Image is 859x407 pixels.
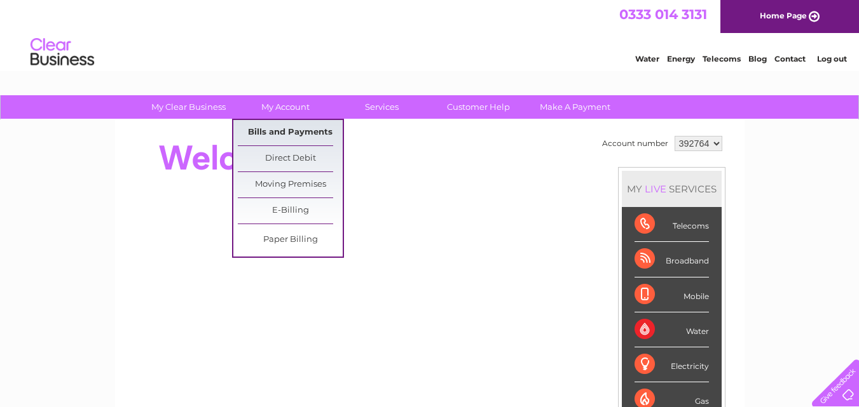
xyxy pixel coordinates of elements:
a: Contact [774,54,806,63]
div: LIVE [642,183,669,195]
div: Electricity [635,347,709,382]
a: Customer Help [426,95,531,119]
a: Telecoms [703,54,741,63]
div: Clear Business is a trading name of Verastar Limited (registered in [GEOGRAPHIC_DATA] No. 3667643... [130,7,731,62]
div: Telecoms [635,207,709,242]
a: E-Billing [238,198,343,224]
a: My Clear Business [136,95,241,119]
div: Mobile [635,277,709,312]
a: Moving Premises [238,172,343,197]
img: logo.png [30,33,95,72]
div: Water [635,312,709,347]
a: My Account [233,95,338,119]
a: Direct Debit [238,146,343,171]
a: Water [635,54,659,63]
div: MY SERVICES [622,171,722,207]
a: Energy [667,54,695,63]
div: Broadband [635,242,709,277]
a: Blog [748,54,767,63]
a: Log out [817,54,847,63]
a: Services [329,95,434,119]
a: Bills and Payments [238,120,343,145]
a: Make A Payment [523,95,628,119]
a: Paper Billing [238,227,343,253]
a: 0333 014 3131 [619,6,707,22]
td: Account number [599,133,671,154]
